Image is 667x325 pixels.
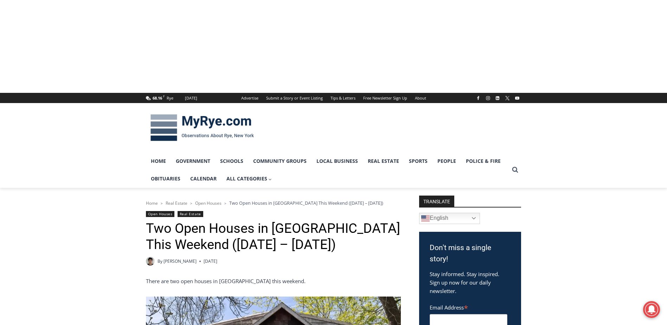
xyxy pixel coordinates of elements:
[363,152,404,170] a: Real Estate
[146,211,175,217] a: Open Houses
[146,152,509,188] nav: Primary Navigation
[146,199,401,206] nav: Breadcrumbs
[171,152,215,170] a: Government
[484,94,492,102] a: Instagram
[153,95,162,101] span: 68.16
[237,93,262,103] a: Advertise
[163,94,165,98] span: F
[359,93,411,103] a: Free Newsletter Sign Up
[185,170,222,187] a: Calendar
[461,152,506,170] a: Police & Fire
[493,94,502,102] a: Linkedin
[178,211,203,217] a: Real Estate
[237,93,430,103] nav: Secondary Navigation
[226,175,272,183] span: All Categories
[430,270,511,295] p: Stay informed. Stay inspired. Sign up now for our daily newsletter.
[224,201,226,206] span: >
[146,200,158,206] a: Home
[327,93,359,103] a: Tips & Letters
[161,201,163,206] span: >
[262,93,327,103] a: Submit a Story or Event Listing
[404,152,432,170] a: Sports
[432,152,461,170] a: People
[430,242,511,265] h3: Don't miss a single story!
[503,94,512,102] a: X
[222,170,277,187] a: All Categories
[158,258,162,265] span: By
[419,196,454,207] strong: TRANSLATE
[430,300,507,313] label: Email Address
[163,258,197,264] a: [PERSON_NAME]
[229,200,383,206] span: Two Open Houses in [GEOGRAPHIC_DATA] This Weekend ([DATE] – [DATE])
[146,221,401,253] h1: Two Open Houses in [GEOGRAPHIC_DATA] This Weekend ([DATE] – [DATE])
[204,258,217,265] time: [DATE]
[215,152,248,170] a: Schools
[146,170,185,187] a: Obituaries
[248,152,312,170] a: Community Groups
[419,213,480,224] a: English
[190,201,192,206] span: >
[421,214,430,223] img: en
[195,200,222,206] a: Open Houses
[146,277,401,285] p: There are two open houses in [GEOGRAPHIC_DATA] this weekend.
[167,95,173,101] div: Rye
[146,257,155,266] img: Patel, Devan - bio cropped 200x200
[474,94,482,102] a: Facebook
[146,257,155,266] a: Author image
[146,152,171,170] a: Home
[312,152,363,170] a: Local Business
[146,109,258,146] img: MyRye.com
[513,94,521,102] a: YouTube
[509,164,521,176] button: View Search Form
[185,95,197,101] div: [DATE]
[411,93,430,103] a: About
[166,200,187,206] a: Real Estate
